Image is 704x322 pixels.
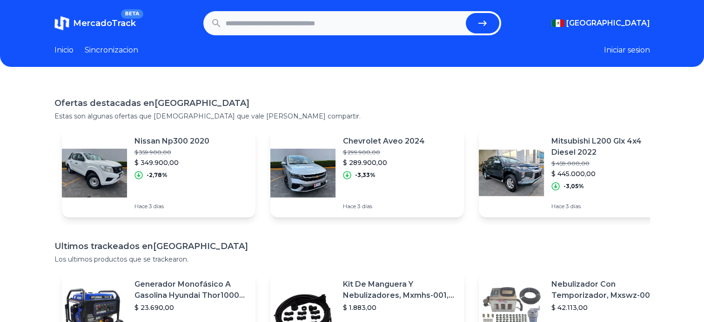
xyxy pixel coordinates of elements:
[73,18,136,28] span: MercadoTrack
[54,16,69,31] img: MercadoTrack
[343,203,425,210] p: Hace 3 días
[479,128,672,217] a: Featured imageMitsubishi L200 Glx 4x4 Diesel 2022$ 459.000,00$ 445.000,00-3,05%Hace 3 días
[270,128,464,217] a: Featured imageChevrolet Aveo 2024$ 299.900,00$ 289.900,00-3,33%Hace 3 días
[134,149,209,156] p: $ 359.900,00
[270,140,335,205] img: Featured image
[551,169,665,178] p: $ 445.000,00
[134,136,209,147] p: Nissan Np300 2020
[551,303,665,312] p: $ 42.113,00
[343,149,425,156] p: $ 299.900,00
[121,9,143,19] span: BETA
[355,171,375,179] p: -3,33%
[54,16,136,31] a: MercadoTrackBETA
[563,183,584,190] p: -3,05%
[343,279,456,301] p: Kit De Manguera Y Nebulizadores, Mxmhs-001, 6m, 6 Tees, 8 Bo
[343,136,425,147] p: Chevrolet Aveo 2024
[54,240,650,253] h1: Ultimos trackeados en [GEOGRAPHIC_DATA]
[134,158,209,167] p: $ 349.900,00
[551,136,665,158] p: Mitsubishi L200 Glx 4x4 Diesel 2022
[551,160,665,167] p: $ 459.000,00
[566,18,650,29] span: [GEOGRAPHIC_DATA]
[343,303,456,312] p: $ 1.883,00
[604,45,650,56] button: Iniciar sesion
[62,128,255,217] a: Featured imageNissan Np300 2020$ 359.900,00$ 349.900,00-2,78%Hace 3 días
[54,112,650,121] p: Estas son algunas ofertas que [DEMOGRAPHIC_DATA] que vale [PERSON_NAME] compartir.
[343,158,425,167] p: $ 289.900,00
[551,279,665,301] p: Nebulizador Con Temporizador, Mxswz-009, 50m, 40 Boquillas
[85,45,138,56] a: Sincronizacion
[134,203,209,210] p: Hace 3 días
[134,279,248,301] p: Generador Monofásico A Gasolina Hyundai Thor10000 P 11.5 Kw
[551,18,650,29] button: [GEOGRAPHIC_DATA]
[551,203,665,210] p: Hace 3 días
[551,20,564,27] img: Mexico
[479,140,544,205] img: Featured image
[147,171,168,179] p: -2,78%
[54,45,74,56] a: Inicio
[62,140,127,205] img: Featured image
[134,303,248,312] p: $ 23.690,00
[54,97,650,110] h1: Ofertas destacadas en [GEOGRAPHIC_DATA]
[54,255,650,264] p: Los ultimos productos que se trackearon.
